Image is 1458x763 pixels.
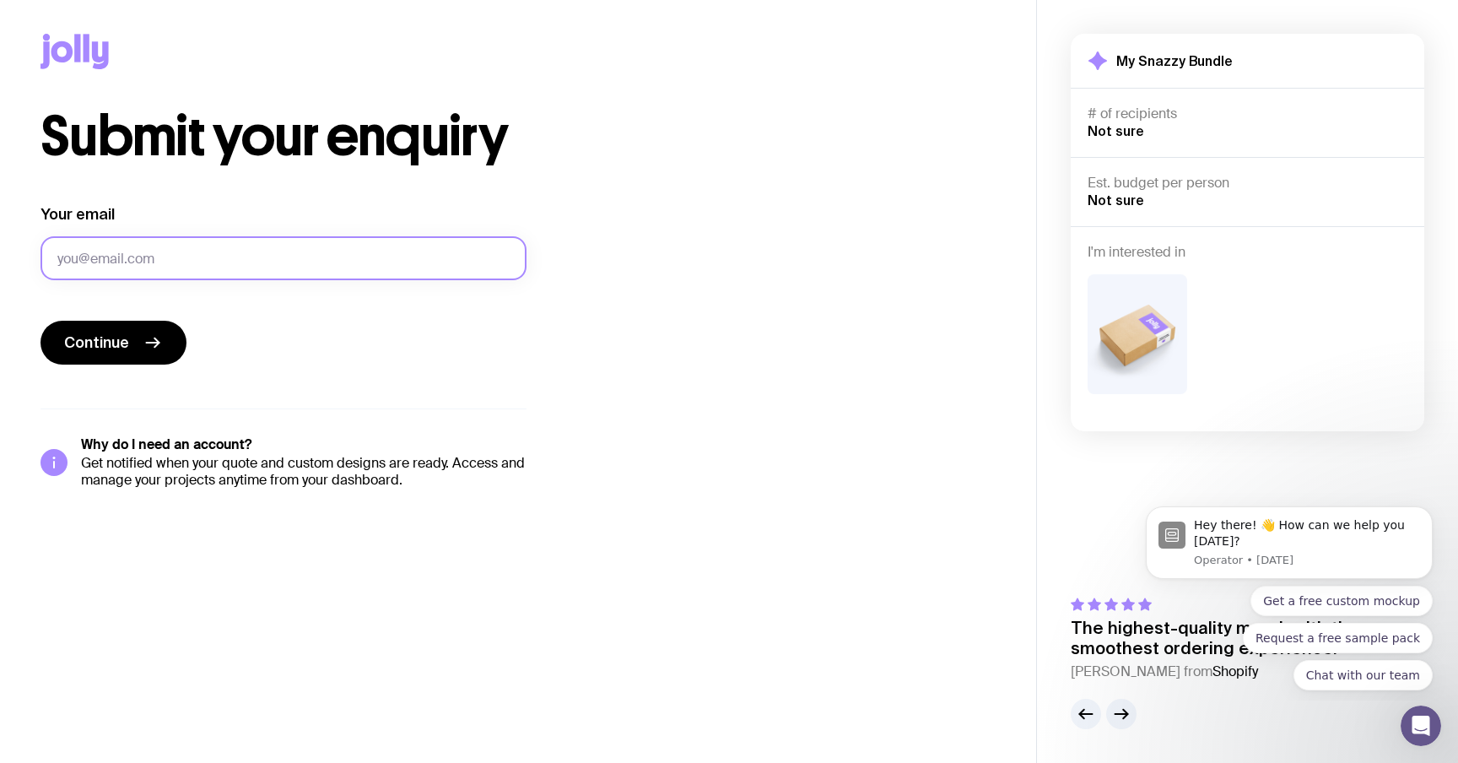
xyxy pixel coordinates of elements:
p: The highest-quality merch with the smoothest ordering experience. [1071,618,1424,658]
span: Not sure [1088,123,1144,138]
cite: [PERSON_NAME] from [1071,662,1424,682]
h4: # of recipients [1088,106,1407,122]
span: Continue [64,333,129,353]
h1: Submit your enquiry [40,110,607,164]
p: Get notified when your quote and custom designs are ready. Access and manage your projects anytim... [81,455,526,489]
input: you@email.com [40,236,526,280]
h5: Why do I need an account? [81,436,526,453]
h2: My Snazzy Bundle [1116,52,1233,69]
label: Your email [40,204,115,225]
iframe: Intercom live chat [1401,706,1441,746]
iframe: Intercom notifications message [1120,491,1458,701]
span: Not sure [1088,192,1144,208]
h4: I'm interested in [1088,244,1407,261]
button: Continue [40,321,186,365]
h4: Est. budget per person [1088,175,1407,192]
